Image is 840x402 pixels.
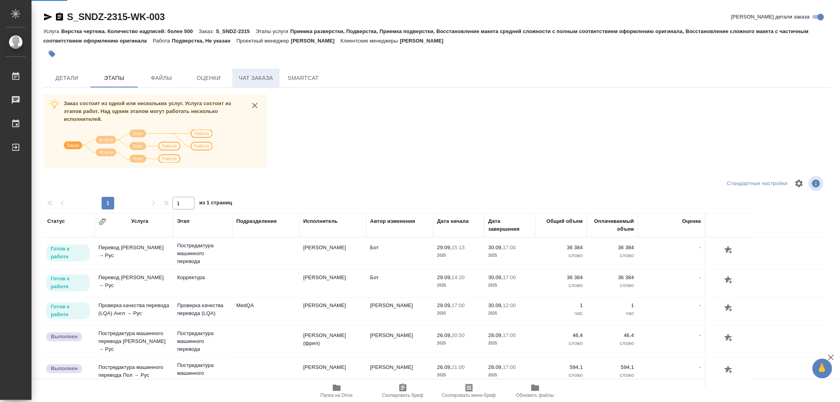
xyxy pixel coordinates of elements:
[591,274,634,282] p: 36 384
[540,282,583,289] p: слово
[95,298,173,325] td: Проверка качества перевода (LQA) Англ → Рус
[722,332,736,345] button: Добавить оценку
[725,178,790,190] div: split button
[98,218,106,226] button: Сгруппировать
[237,73,275,83] span: Чат заказа
[400,38,449,44] p: [PERSON_NAME]
[452,302,465,308] p: 17:00
[64,100,231,122] span: Заказ состоит из одной или нескольких услуг. Услуга состоит из этапов работ. Над одним этапом мог...
[43,28,808,44] p: Приемка разверстки, Подверстка, Приемка подверстки, Восстановление макета средней сложности с пол...
[43,45,61,63] button: Добавить тэг
[682,217,701,225] div: Оценка
[95,270,173,297] td: Перевод [PERSON_NAME] → Рус
[816,360,829,377] span: 🙏
[366,328,433,355] td: [PERSON_NAME]
[488,217,532,233] div: Дата завершения
[216,28,256,34] p: S_SNDZ-2315
[540,332,583,339] p: 46,4
[591,371,634,379] p: слово
[177,361,228,385] p: Постредактура машинного перевода
[95,240,173,267] td: Перевод [PERSON_NAME] → Рус
[172,38,237,44] p: Подверстка, Не указан
[299,240,366,267] td: [PERSON_NAME]
[190,73,228,83] span: Оценки
[591,244,634,252] p: 36 384
[61,28,198,34] p: Верстка чертежа. Количество надписей: более 500
[366,240,433,267] td: Бот
[51,275,85,291] p: Готов к работе
[699,245,701,250] a: -
[699,332,701,338] a: -
[488,309,532,317] p: 2025
[303,217,338,225] div: Исполнитель
[370,380,436,402] button: Скопировать бриф
[131,217,148,225] div: Услуга
[488,364,503,370] p: 28.09,
[503,364,516,370] p: 17:00
[503,274,516,280] p: 17:00
[341,38,400,44] p: Клиентские менеджеры
[591,302,634,309] p: 1
[177,330,228,353] p: Постредактура машинного перевода
[199,28,216,34] p: Заказ:
[199,198,232,209] span: из 1 страниц
[437,309,480,317] p: 2025
[249,100,261,111] button: close
[437,217,469,225] div: Дата начала
[95,359,173,387] td: Постредактура машинного перевода Пол → Рус
[452,245,465,250] p: 15:13
[808,176,825,191] span: Посмотреть информацию
[540,274,583,282] p: 36 384
[95,326,173,357] td: Постредактура машинного перевода [PERSON_NAME] → Рус
[503,302,516,308] p: 12:00
[540,363,583,371] p: 594,1
[591,309,634,317] p: час
[540,252,583,259] p: слово
[437,274,452,280] p: 29.09,
[51,245,85,261] p: Готов к работе
[452,364,465,370] p: 21:00
[299,359,366,387] td: [PERSON_NAME]
[540,244,583,252] p: 36 384
[547,217,583,225] div: Общий объем
[516,393,554,398] span: Обновить файлы
[177,274,228,282] p: Корректура
[722,363,736,377] button: Добавить оценку
[699,302,701,308] a: -
[51,303,85,319] p: Готов к работе
[51,365,78,372] p: Выполнен
[591,363,634,371] p: 594,1
[366,298,433,325] td: [PERSON_NAME]
[284,73,322,83] span: SmartCat
[299,270,366,297] td: [PERSON_NAME]
[540,371,583,379] p: слово
[488,282,532,289] p: 2025
[488,274,503,280] p: 30.09,
[790,174,808,193] span: Настроить таблицу
[382,393,423,398] span: Скопировать бриф
[67,11,165,22] a: S_SNDZ-2315-WK-003
[540,302,583,309] p: 1
[722,244,736,257] button: Добавить оценку
[48,73,86,83] span: Детали
[47,217,65,225] div: Статус
[143,73,180,83] span: Файлы
[177,302,228,317] p: Проверка качества перевода (LQA)
[488,252,532,259] p: 2025
[452,332,465,338] p: 20:50
[437,364,452,370] p: 26.09,
[488,302,503,308] p: 30.09,
[591,282,634,289] p: слово
[591,252,634,259] p: слово
[437,371,480,379] p: 2025
[437,252,480,259] p: 2025
[591,332,634,339] p: 46,4
[436,380,502,402] button: Скопировать мини-бриф
[304,380,370,402] button: Папка на Drive
[256,28,290,34] p: Этапы услуги
[488,332,503,338] p: 28.09,
[503,245,516,250] p: 17:00
[43,12,53,22] button: Скопировать ссылку для ЯМессенджера
[55,12,64,22] button: Скопировать ссылку
[591,339,634,347] p: слово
